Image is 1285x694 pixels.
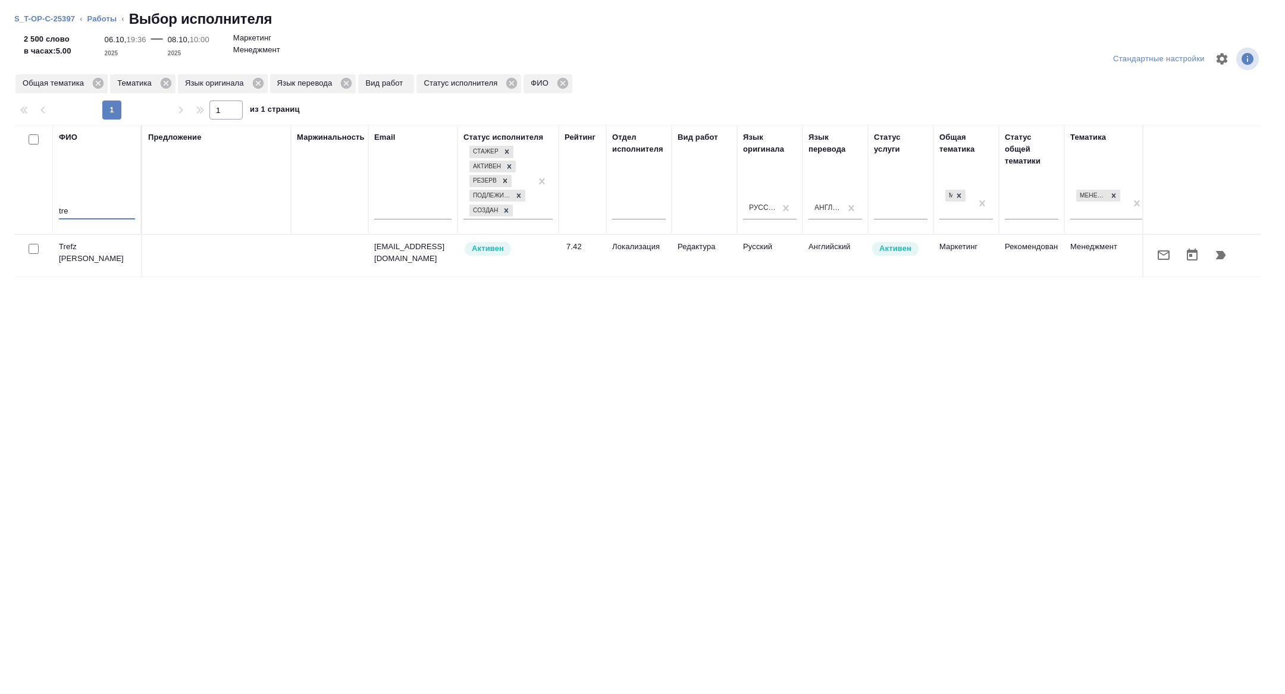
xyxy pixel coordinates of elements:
div: Рейтинг [565,131,596,143]
p: Менеджмент [1070,241,1148,253]
div: Предложение [148,131,202,143]
div: ФИО [524,74,572,93]
button: Отправить предложение о работе [1149,241,1178,269]
td: Рекомендован [999,235,1064,277]
div: Русский [749,203,776,213]
div: Стажер, Активен, Резерв, Подлежит внедрению, Создан [468,189,526,203]
p: 08.10, [168,35,190,44]
button: Продолжить [1206,241,1235,269]
div: Email [374,131,395,143]
p: Маркетинг [233,32,271,44]
nav: breadcrumb [14,10,1271,29]
div: Маржинальность [297,131,365,143]
div: Вид работ [678,131,718,143]
a: Работы [87,14,117,23]
div: Стажер [469,146,500,158]
p: 2 500 слово [24,33,71,45]
div: Стажер, Активен, Резерв, Подлежит внедрению, Создан [468,159,517,174]
p: Язык перевода [277,77,337,89]
div: Активен [469,161,503,173]
p: Активен [879,243,911,255]
p: Редактура [678,241,731,253]
td: Маркетинг [933,235,999,277]
p: Вид работ [365,77,407,89]
div: Тематика [1070,131,1106,143]
p: 19:36 [126,35,146,44]
div: Менеджмент [1075,189,1121,203]
div: Тематика [110,74,175,93]
p: Язык оригинала [185,77,248,89]
div: Отдел исполнителя [612,131,666,155]
p: ФИО [531,77,553,89]
div: split button [1110,50,1208,68]
div: Менеджмент [1076,190,1107,202]
input: Выбери исполнителей, чтобы отправить приглашение на работу [29,244,39,254]
td: Английский [803,235,868,277]
div: Стажер, Активен, Резерв, Подлежит внедрению, Создан [468,174,513,189]
div: Создан [469,205,500,217]
div: Общая тематика [15,74,108,93]
div: 7.42 [566,241,600,253]
div: Язык оригинала [178,74,268,93]
li: ‹ [121,13,124,25]
div: Стажер, Активен, Резерв, Подлежит внедрению, Создан [468,145,515,159]
p: Активен [472,243,504,255]
div: Язык оригинала [743,131,797,155]
p: Тематика [117,77,156,89]
div: Язык перевода [270,74,356,93]
div: Статус общей тематики [1005,131,1058,167]
div: Статус исполнителя [463,131,543,143]
h2: Выбор исполнителя [129,10,272,29]
p: Статус исполнителя [424,77,502,89]
div: Язык перевода [808,131,862,155]
td: Русский [737,235,803,277]
button: Открыть календарь загрузки [1178,241,1206,269]
div: Стажер, Активен, Резерв, Подлежит внедрению, Создан [468,203,514,218]
a: S_T-OP-C-25397 [14,14,75,23]
div: — [151,29,163,59]
div: Рядовой исполнитель: назначай с учетом рейтинга [463,241,553,257]
span: из 1 страниц [250,102,300,120]
p: 06.10, [105,35,127,44]
div: Подлежит внедрению [469,190,512,202]
p: 10:00 [190,35,209,44]
span: Настроить таблицу [1208,45,1236,73]
p: Общая тематика [23,77,88,89]
div: Маркетинг [944,189,967,203]
td: Trefz [PERSON_NAME] [53,235,142,277]
div: Резерв [469,175,499,187]
li: ‹ [80,13,82,25]
div: Английский [814,203,842,213]
div: Статус услуги [874,131,927,155]
div: Статус исполнителя [416,74,521,93]
div: ФИО [59,131,77,143]
span: Посмотреть информацию [1236,48,1261,70]
div: Маркетинг [945,190,952,202]
div: Общая тематика [939,131,993,155]
td: Локализация [606,235,672,277]
p: [EMAIL_ADDRESS][DOMAIN_NAME] [374,241,452,265]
